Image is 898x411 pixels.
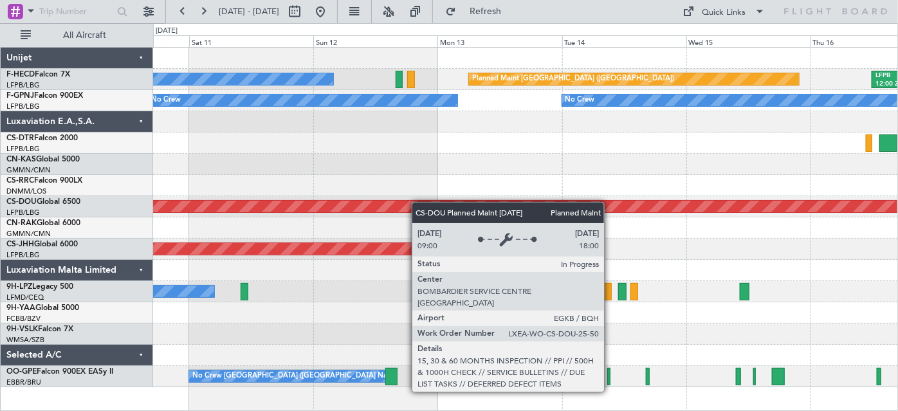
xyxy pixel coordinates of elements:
[6,229,51,239] a: GMMN/CMN
[6,368,37,376] span: OO-GPE
[439,1,517,22] button: Refresh
[14,25,140,46] button: All Aircraft
[6,134,78,142] a: CS-DTRFalcon 2000
[6,325,73,333] a: 9H-VSLKFalcon 7X
[151,91,181,110] div: No Crew
[6,219,80,227] a: CN-RAKGlobal 6000
[6,335,44,345] a: WMSA/SZB
[6,92,83,100] a: F-GPNJFalcon 900EX
[6,165,51,175] a: GMMN/CMN
[33,31,136,40] span: All Aircraft
[702,6,746,19] div: Quick Links
[437,35,562,47] div: Mon 13
[6,304,35,312] span: 9H-YAA
[459,7,513,16] span: Refresh
[6,80,40,90] a: LFPB/LBG
[6,177,82,185] a: CS-RRCFalcon 900LX
[156,26,178,37] div: [DATE]
[6,102,40,111] a: LFPB/LBG
[6,241,34,248] span: CS-JHH
[6,177,34,185] span: CS-RRC
[6,283,73,291] a: 9H-LPZLegacy 500
[6,283,32,291] span: 9H-LPZ
[6,325,38,333] span: 9H-VSLK
[6,219,37,227] span: CN-RAK
[562,35,686,47] div: Tue 14
[6,156,36,163] span: CN-KAS
[6,304,79,312] a: 9H-YAAGlobal 5000
[677,1,772,22] button: Quick Links
[189,35,313,47] div: Sat 11
[565,91,595,110] div: No Crew
[6,368,113,376] a: OO-GPEFalcon 900EX EASy II
[6,241,78,248] a: CS-JHHGlobal 6000
[39,2,113,21] input: Trip Number
[6,198,80,206] a: CS-DOUGlobal 6500
[219,6,279,17] span: [DATE] - [DATE]
[6,250,40,260] a: LFPB/LBG
[313,35,437,47] div: Sun 12
[6,378,41,387] a: EBBR/BRU
[6,187,46,196] a: DNMM/LOS
[6,71,70,78] a: F-HECDFalcon 7X
[192,367,408,386] div: No Crew [GEOGRAPHIC_DATA] ([GEOGRAPHIC_DATA] National)
[6,92,34,100] span: F-GPNJ
[6,208,40,217] a: LFPB/LBG
[6,134,34,142] span: CS-DTR
[472,69,675,89] div: Planned Maint [GEOGRAPHIC_DATA] ([GEOGRAPHIC_DATA])
[6,156,80,163] a: CN-KASGlobal 5000
[6,198,37,206] span: CS-DOU
[686,35,811,47] div: Wed 15
[6,71,35,78] span: F-HECD
[6,144,40,154] a: LFPB/LBG
[6,314,41,324] a: FCBB/BZV
[6,293,44,302] a: LFMD/CEQ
